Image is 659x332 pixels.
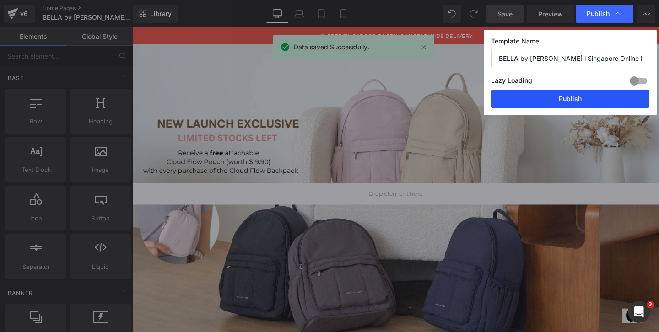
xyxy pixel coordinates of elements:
iframe: Intercom live chat [628,301,650,323]
label: Lazy Loading [491,75,532,90]
iframe: chat widget [515,284,545,311]
span: 3 [647,301,654,308]
label: Template Name [491,37,649,49]
span: Publish [587,10,610,18]
button: Publish [491,90,649,108]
